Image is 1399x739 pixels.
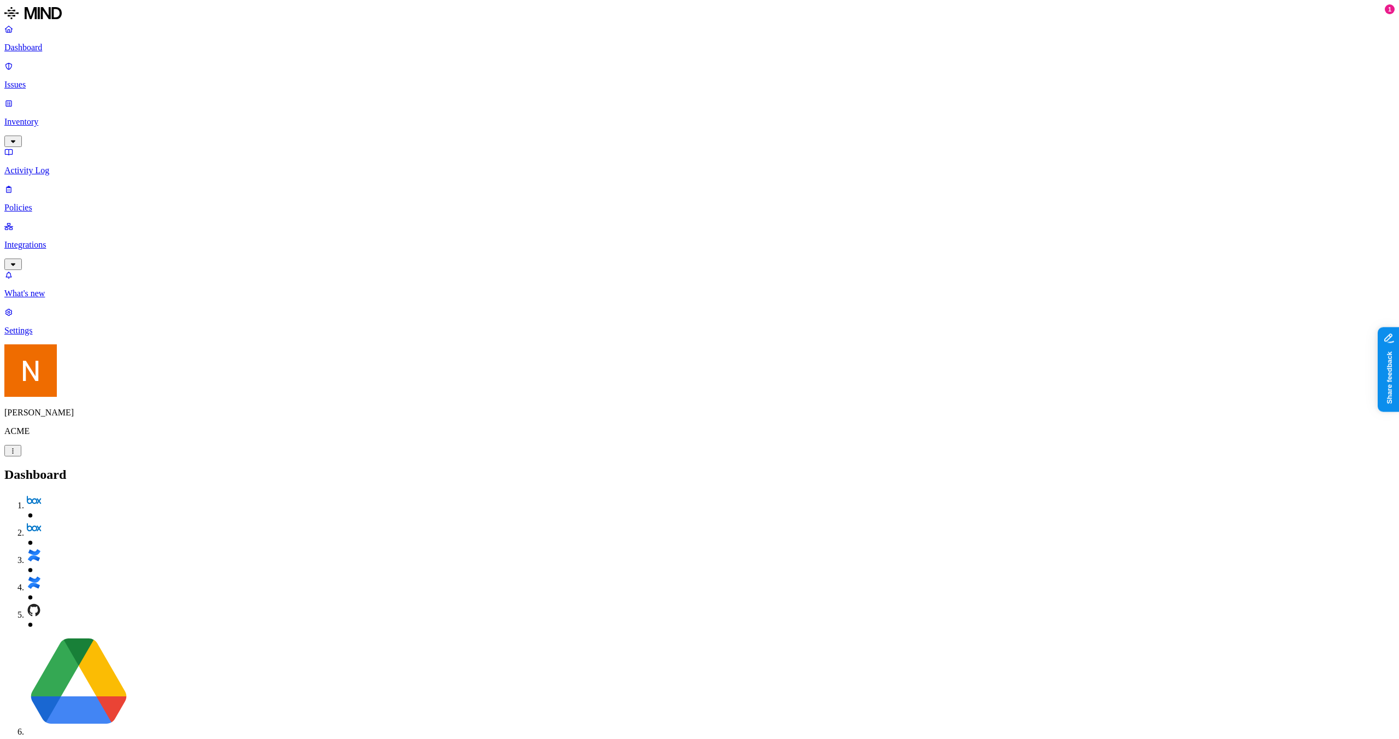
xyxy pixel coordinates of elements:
[26,493,42,508] img: box.svg
[4,166,1395,175] p: Activity Log
[4,24,1395,52] a: Dashboard
[4,426,1395,436] p: ACME
[4,270,1395,298] a: What's new
[26,602,42,618] img: github.svg
[4,4,1395,24] a: MIND
[4,326,1395,336] p: Settings
[26,575,42,590] img: confluence.svg
[4,4,62,22] img: MIND
[4,240,1395,250] p: Integrations
[4,43,1395,52] p: Dashboard
[4,61,1395,90] a: Issues
[26,630,131,735] img: google-drive.svg
[1385,4,1395,14] div: 1
[26,520,42,536] img: box.svg
[4,98,1395,145] a: Inventory
[4,289,1395,298] p: What's new
[4,147,1395,175] a: Activity Log
[4,117,1395,127] p: Inventory
[4,467,1395,482] h2: Dashboard
[4,307,1395,336] a: Settings
[26,548,42,563] img: confluence.svg
[4,221,1395,268] a: Integrations
[4,80,1395,90] p: Issues
[4,184,1395,213] a: Policies
[4,344,57,397] img: Nitai Mishary
[4,203,1395,213] p: Policies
